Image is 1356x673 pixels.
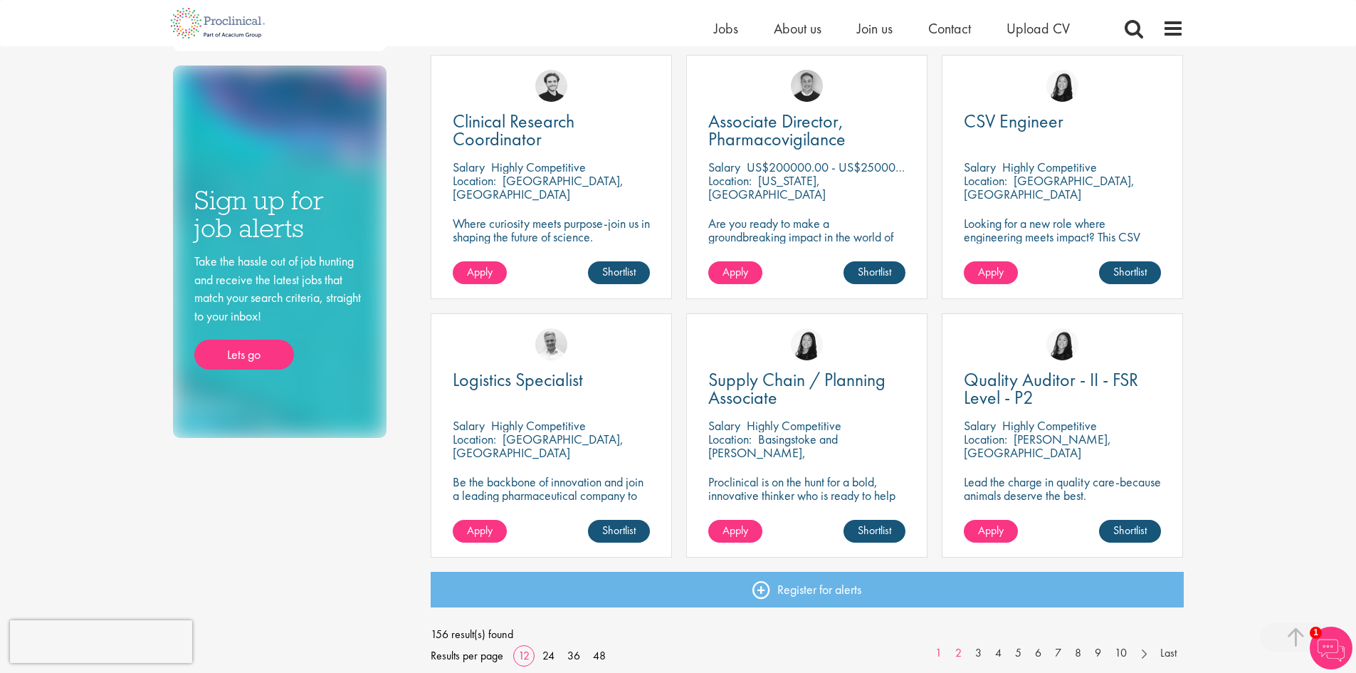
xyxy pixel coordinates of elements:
[1028,645,1048,662] a: 6
[964,159,996,175] span: Salary
[964,520,1018,543] a: Apply
[535,70,567,102] img: Nico Kohlwes
[562,648,585,663] a: 36
[1008,645,1029,662] a: 5
[1099,261,1161,284] a: Shortlist
[747,159,974,175] p: US$200000.00 - US$250000.00 per annum
[1310,627,1352,669] img: Chatbot
[722,523,748,538] span: Apply
[431,572,1184,607] a: Register for alerts
[491,417,586,434] p: Highly Competitive
[1108,645,1134,662] a: 10
[453,172,624,202] p: [GEOGRAPHIC_DATA], [GEOGRAPHIC_DATA]
[708,113,905,148] a: Associate Director, Pharmacovigilance
[708,367,885,409] span: Supply Chain / Planning Associate
[747,417,841,434] p: Highly Competitive
[708,520,762,543] a: Apply
[964,417,996,434] span: Salary
[194,187,365,241] h3: Sign up for job alerts
[453,159,485,175] span: Salary
[708,431,838,474] p: Basingstoke and [PERSON_NAME], [GEOGRAPHIC_DATA]
[964,172,1007,189] span: Location:
[453,172,496,189] span: Location:
[791,70,823,102] img: Bo Forsen
[194,252,365,370] div: Take the hassle out of job hunting and receive the latest jobs that match your search criteria, s...
[588,261,650,284] a: Shortlist
[964,367,1138,409] span: Quality Auditor - II - FSR Level - P2
[928,645,949,662] a: 1
[431,645,503,667] span: Results per page
[964,261,1018,284] a: Apply
[964,216,1161,257] p: Looking for a new role where engineering meets impact? This CSV Engineer role is calling your name!
[708,216,905,284] p: Are you ready to make a groundbreaking impact in the world of biotechnology? Join a growing compa...
[964,109,1063,133] span: CSV Engineer
[491,159,586,175] p: Highly Competitive
[774,19,821,38] a: About us
[1007,19,1070,38] a: Upload CV
[1153,645,1184,662] a: Last
[714,19,738,38] a: Jobs
[467,523,493,538] span: Apply
[1046,328,1078,360] img: Numhom Sudsok
[453,261,507,284] a: Apply
[708,109,846,151] span: Associate Director, Pharmacovigilance
[988,645,1009,662] a: 4
[453,431,496,447] span: Location:
[535,328,567,360] img: Joshua Bye
[928,19,971,38] a: Contact
[467,264,493,279] span: Apply
[708,417,740,434] span: Salary
[453,520,507,543] a: Apply
[964,172,1135,202] p: [GEOGRAPHIC_DATA], [GEOGRAPHIC_DATA]
[453,216,650,244] p: Where curiosity meets purpose-join us in shaping the future of science.
[1310,627,1322,639] span: 1
[513,648,535,663] a: 12
[453,417,485,434] span: Salary
[964,113,1161,130] a: CSV Engineer
[964,475,1161,502] p: Lead the charge in quality care-because animals deserve the best.
[453,475,650,529] p: Be the backbone of innovation and join a leading pharmaceutical company to help keep life-changin...
[1002,417,1097,434] p: Highly Competitive
[857,19,893,38] a: Join us
[453,109,574,151] span: Clinical Research Coordinator
[453,113,650,148] a: Clinical Research Coordinator
[1068,645,1088,662] a: 8
[964,371,1161,407] a: Quality Auditor - II - FSR Level - P2
[1046,70,1078,102] img: Numhom Sudsok
[10,620,192,663] iframe: reCAPTCHA
[431,624,1184,645] span: 156 result(s) found
[722,264,748,279] span: Apply
[453,371,650,389] a: Logistics Specialist
[708,172,826,202] p: [US_STATE], [GEOGRAPHIC_DATA]
[1088,645,1108,662] a: 9
[964,431,1111,461] p: [PERSON_NAME], [GEOGRAPHIC_DATA]
[588,648,611,663] a: 48
[1048,645,1068,662] a: 7
[948,645,969,662] a: 2
[708,371,905,407] a: Supply Chain / Planning Associate
[1099,520,1161,543] a: Shortlist
[708,261,762,284] a: Apply
[964,431,1007,447] span: Location:
[791,328,823,360] img: Numhom Sudsok
[453,367,583,392] span: Logistics Specialist
[968,645,989,662] a: 3
[843,261,905,284] a: Shortlist
[708,475,905,529] p: Proclinical is on the hunt for a bold, innovative thinker who is ready to help push the boundarie...
[194,340,294,370] a: Lets go
[708,431,752,447] span: Location:
[708,172,752,189] span: Location:
[978,523,1004,538] span: Apply
[978,264,1004,279] span: Apply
